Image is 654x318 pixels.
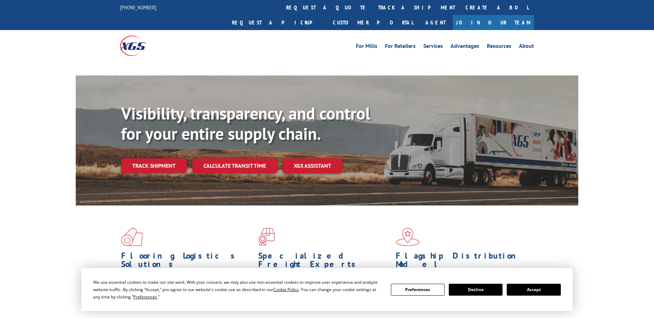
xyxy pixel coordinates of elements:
[192,158,277,173] a: Calculate transit time
[487,43,511,51] a: Resources
[258,303,345,311] a: Learn More >
[93,279,382,301] div: We use essential cookies to make our site work. With your consent, we may also use non-essential ...
[385,43,416,51] a: For Retailers
[418,15,453,30] a: Agent
[121,228,143,246] img: xgs-icon-total-supply-chain-intelligence-red
[227,15,328,30] a: Request a pickup
[396,228,420,246] img: xgs-icon-flagship-distribution-model-red
[258,228,275,246] img: xgs-icon-focused-on-flooring-red
[396,252,528,272] h1: Flagship Distribution Model
[356,43,377,51] a: For Mills
[519,43,534,51] a: About
[328,15,418,30] a: Customer Portal
[451,43,479,51] a: Advantages
[121,158,187,173] a: Track shipment
[121,102,370,144] b: Visibility, transparency, and control for your entire supply chain.
[121,303,208,311] a: Learn More >
[273,287,299,292] span: Cookie Policy
[453,15,534,30] a: Join Our Team
[133,294,157,300] span: Preferences
[258,252,390,272] h1: Specialized Freight Experts
[121,252,253,272] h1: Flooring Logistics Solutions
[507,284,560,296] button: Accept
[423,43,443,51] a: Services
[120,4,156,11] a: [PHONE_NUMBER]
[449,284,503,296] button: Decline
[283,158,342,173] a: XGS ASSISTANT
[81,268,573,311] div: Cookie Consent Prompt
[391,284,445,296] button: Preferences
